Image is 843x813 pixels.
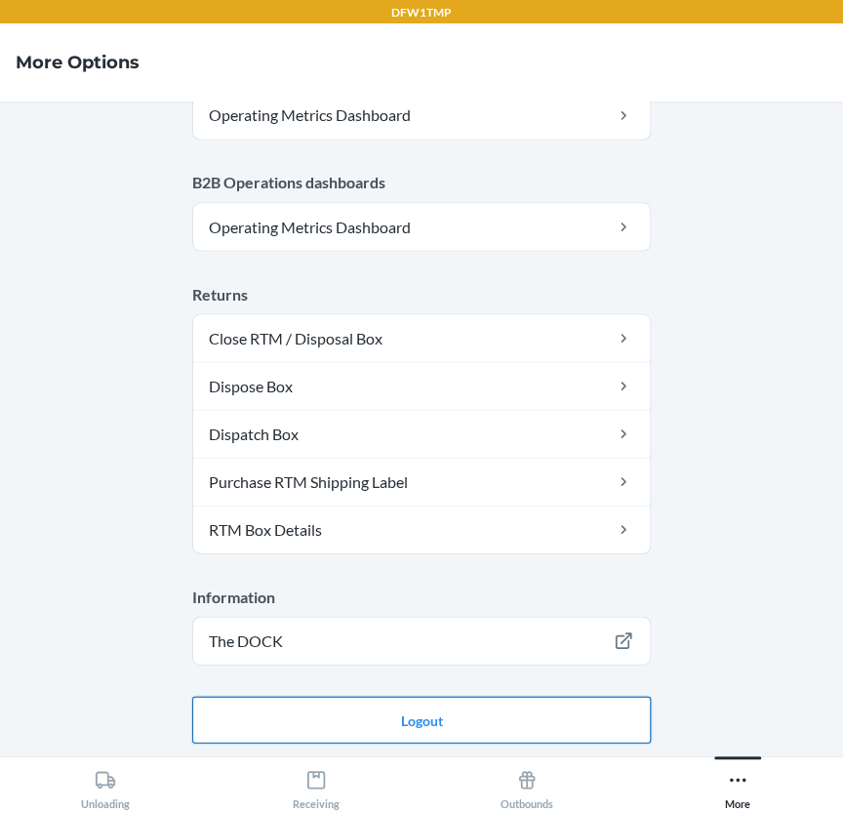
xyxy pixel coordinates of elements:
a: Operating Metrics Dashboard [193,92,650,139]
p: DFW1TMP [391,4,452,21]
h4: More Options [16,50,140,75]
button: Outbounds [421,756,632,810]
a: Dispatch Box [193,410,650,457]
div: More [725,761,750,810]
button: Logout [192,696,651,743]
div: Unloading [81,761,130,810]
button: Receiving [211,756,421,810]
p: B2B Operations dashboards [192,171,651,194]
a: Close RTM / Disposal Box [193,314,650,361]
a: Dispose Box [193,362,650,409]
div: Receiving [293,761,340,810]
p: Returns [192,282,651,305]
a: Operating Metrics Dashboard [193,203,650,250]
a: RTM Box Details [193,506,650,552]
button: More [632,756,843,810]
p: Information [192,585,651,608]
div: Outbounds [501,761,553,810]
a: The DOCK [193,617,650,664]
a: Purchase RTM Shipping Label [193,458,650,505]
